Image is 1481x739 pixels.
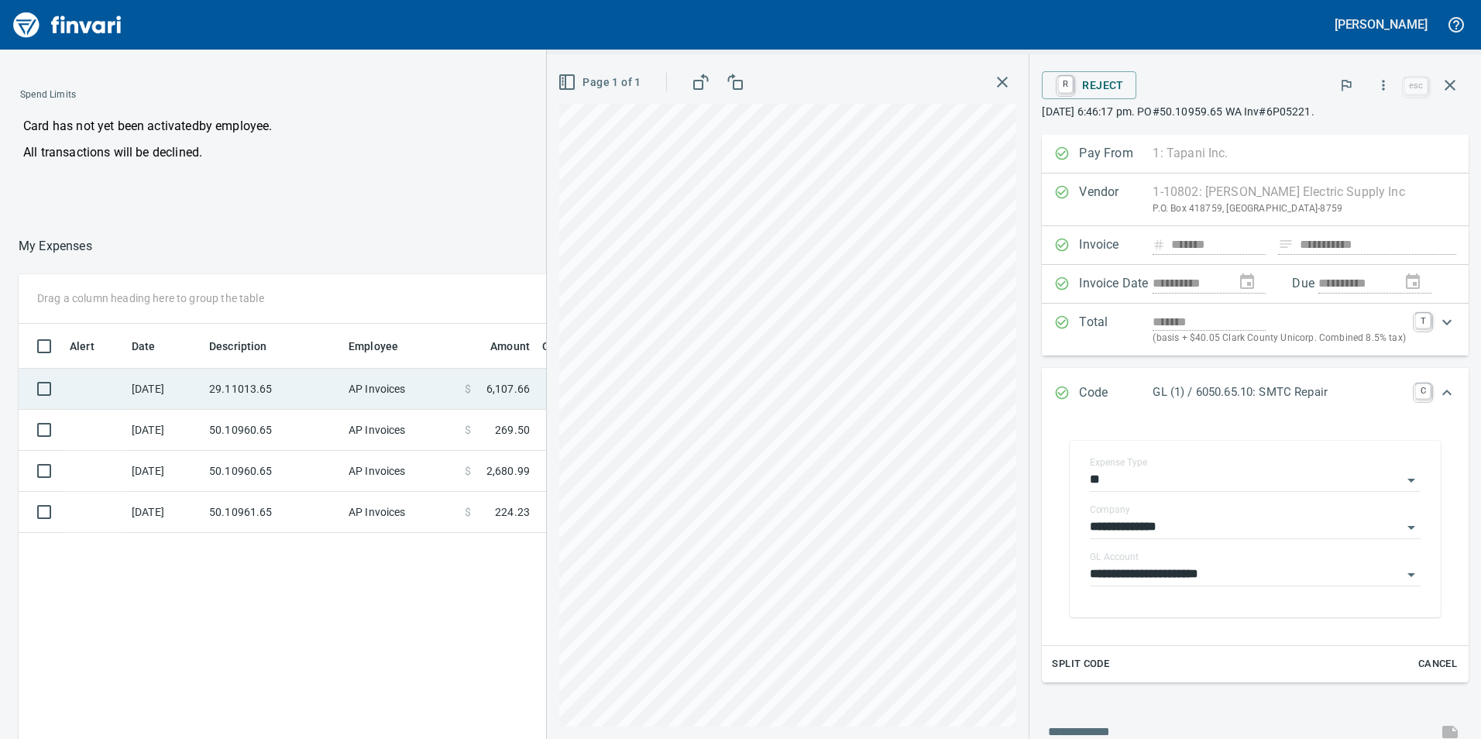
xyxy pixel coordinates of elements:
p: Card has not yet been activated by employee . [23,117,527,136]
p: [DATE] 6:46:17 pm. PO#50.10959.65 WA Inv#6P05221. [1042,104,1469,119]
button: Cancel [1413,652,1462,676]
p: Total [1079,313,1153,346]
button: RReject [1042,71,1136,99]
td: [DATE] [125,451,203,492]
button: More [1366,68,1400,102]
span: $ [465,422,471,438]
h5: [PERSON_NAME] [1335,16,1428,33]
span: Page 1 of 1 [561,73,641,92]
span: Description [209,337,267,356]
span: Alert [70,337,115,356]
div: Expand [1042,419,1469,682]
button: Open [1400,469,1422,491]
span: Spend Limits [20,88,300,103]
span: $ [465,463,471,479]
button: Split Code [1048,652,1113,676]
td: AP Invoices [342,410,459,451]
span: 6,107.66 [486,381,530,397]
span: Coding [542,337,598,356]
nav: breadcrumb [19,237,92,256]
span: Cancel [1417,655,1459,673]
a: R [1058,76,1073,93]
td: [DATE] [125,410,203,451]
td: 29.11013.65 [203,369,342,410]
button: [PERSON_NAME] [1331,12,1431,36]
span: 224.23 [495,504,530,520]
a: esc [1404,77,1428,95]
span: Reject [1054,72,1123,98]
p: All transactions will be declined. [23,143,527,162]
span: Alert [70,337,94,356]
span: Split Code [1052,655,1109,673]
label: GL Account [1090,552,1139,562]
td: 50.10960.65 [203,410,342,451]
p: GL (1) / 6050.65.10: SMTC Repair [1153,383,1406,401]
td: 50.10960.65 [203,451,342,492]
p: Drag a column heading here to group the table [37,290,264,306]
img: Finvari [9,6,125,43]
span: 2,680.99 [486,463,530,479]
td: [DATE] [125,369,203,410]
td: AP Invoices [342,492,459,533]
span: Coding [542,337,578,356]
a: T [1415,313,1431,328]
span: $ [465,381,471,397]
span: Description [209,337,287,356]
span: Date [132,337,176,356]
a: C [1415,383,1431,399]
label: Expense Type [1090,458,1147,467]
button: Page 1 of 1 [555,68,647,97]
div: Expand [1042,304,1469,356]
p: (basis + $40.05 Clark County Unicorp. Combined 8.5% tax) [1153,331,1406,346]
span: Employee [349,337,418,356]
span: Employee [349,337,398,356]
button: Open [1400,564,1422,586]
td: 50.10961.65 [203,492,342,533]
span: Amount [490,337,530,356]
p: Code [1079,383,1153,404]
p: My Expenses [19,237,92,256]
td: [DATE] [125,492,203,533]
span: $ [465,504,471,520]
button: Open [1400,517,1422,538]
span: Close invoice [1400,67,1469,104]
span: Amount [470,337,530,356]
span: 269.50 [495,422,530,438]
span: Date [132,337,156,356]
div: Expand [1042,368,1469,419]
td: AP Invoices [342,451,459,492]
label: Company [1090,505,1130,514]
td: AP Invoices [342,369,459,410]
